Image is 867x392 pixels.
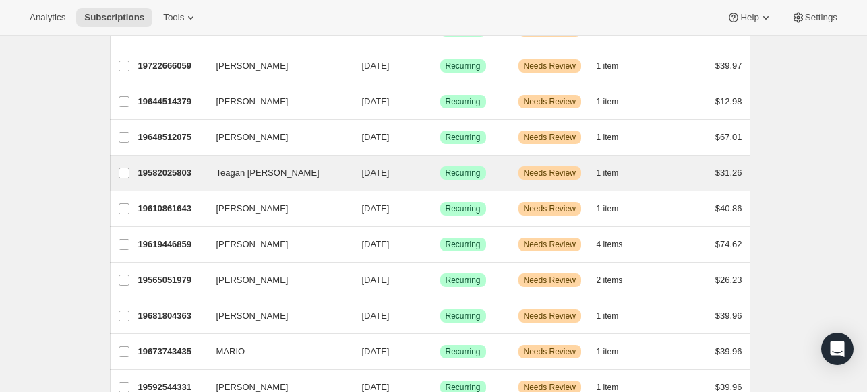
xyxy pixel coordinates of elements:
span: Needs Review [524,61,576,71]
span: Analytics [30,12,65,23]
span: Recurring [446,203,481,214]
div: 19648512075[PERSON_NAME][DATE]SuccessRecurringWarningNeeds Review1 item$67.01 [138,128,742,147]
button: 1 item [597,342,634,361]
button: 2 items [597,271,638,290]
p: 19673743435 [138,345,206,358]
span: Teagan [PERSON_NAME] [216,166,320,180]
button: [PERSON_NAME] [208,305,343,327]
div: 19619446859[PERSON_NAME][DATE]SuccessRecurringWarningNeeds Review4 items$74.62 [138,235,742,254]
span: Recurring [446,311,481,321]
button: 1 item [597,128,634,147]
span: Needs Review [524,311,576,321]
button: [PERSON_NAME] [208,127,343,148]
span: [DATE] [362,168,390,178]
span: 1 item [597,132,619,143]
p: 19582025803 [138,166,206,180]
button: Help [719,8,780,27]
span: Recurring [446,239,481,250]
span: 1 item [597,61,619,71]
span: $39.97 [715,61,742,71]
button: Analytics [22,8,73,27]
p: 19610861643 [138,202,206,216]
span: [DATE] [362,61,390,71]
span: $26.23 [715,275,742,285]
div: 19681804363[PERSON_NAME][DATE]SuccessRecurringWarningNeeds Review1 item$39.96 [138,306,742,325]
span: 2 items [597,275,623,286]
span: [DATE] [362,203,390,214]
span: Needs Review [524,132,576,143]
span: MARIO [216,345,245,358]
span: [PERSON_NAME] [216,309,289,323]
span: Recurring [446,96,481,107]
button: [PERSON_NAME] [208,269,343,291]
button: 1 item [597,57,634,75]
span: [DATE] [362,382,390,392]
p: 19565051979 [138,273,206,287]
button: Settings [783,8,845,27]
span: $39.96 [715,311,742,321]
button: Tools [155,8,206,27]
span: [DATE] [362,96,390,106]
span: 1 item [597,96,619,107]
p: 19722666059 [138,59,206,73]
span: Needs Review [524,239,576,250]
span: Recurring [446,168,481,178]
span: Recurring [446,275,481,286]
span: Recurring [446,61,481,71]
span: [PERSON_NAME] [216,95,289,108]
span: [PERSON_NAME] [216,238,289,251]
span: $12.98 [715,96,742,106]
div: 19565051979[PERSON_NAME][DATE]SuccessRecurringWarningNeeds Review2 items$26.23 [138,271,742,290]
button: [PERSON_NAME] [208,234,343,255]
span: Needs Review [524,96,576,107]
button: 1 item [597,306,634,325]
button: [PERSON_NAME] [208,198,343,220]
span: Tools [163,12,184,23]
span: 4 items [597,239,623,250]
button: 4 items [597,235,638,254]
span: Recurring [446,346,481,357]
span: Needs Review [524,203,576,214]
span: 1 item [597,203,619,214]
div: 19582025803Teagan [PERSON_NAME][DATE]SuccessRecurringWarningNeeds Review1 item$31.26 [138,164,742,183]
button: 1 item [597,92,634,111]
button: [PERSON_NAME] [208,91,343,112]
p: 19648512075 [138,131,206,144]
span: 1 item [597,168,619,178]
span: [DATE] [362,239,390,249]
button: 1 item [597,199,634,218]
span: [DATE] [362,311,390,321]
p: 19619446859 [138,238,206,251]
div: 19644514379[PERSON_NAME][DATE]SuccessRecurringWarningNeeds Review1 item$12.98 [138,92,742,111]
span: Needs Review [524,275,576,286]
span: Recurring [446,132,481,143]
span: [DATE] [362,275,390,285]
span: $67.01 [715,132,742,142]
span: [PERSON_NAME] [216,59,289,73]
span: 1 item [597,346,619,357]
button: Teagan [PERSON_NAME] [208,162,343,184]
p: 19644514379 [138,95,206,108]
span: [PERSON_NAME] [216,131,289,144]
button: Subscriptions [76,8,152,27]
span: [PERSON_NAME] [216,273,289,287]
button: [PERSON_NAME] [208,55,343,77]
span: $40.86 [715,203,742,214]
span: $74.62 [715,239,742,249]
div: 19610861643[PERSON_NAME][DATE]SuccessRecurringWarningNeeds Review1 item$40.86 [138,199,742,218]
span: Help [740,12,758,23]
button: 1 item [597,164,634,183]
span: Needs Review [524,168,576,178]
div: 19673743435MARIO[DATE]SuccessRecurringWarningNeeds Review1 item$39.96 [138,342,742,361]
p: 19681804363 [138,309,206,323]
span: 1 item [597,311,619,321]
span: [DATE] [362,346,390,356]
span: $39.96 [715,382,742,392]
span: [DATE] [362,132,390,142]
span: Needs Review [524,346,576,357]
span: $39.96 [715,346,742,356]
div: 19722666059[PERSON_NAME][DATE]SuccessRecurringWarningNeeds Review1 item$39.97 [138,57,742,75]
button: MARIO [208,341,343,362]
span: Subscriptions [84,12,144,23]
span: Settings [805,12,837,23]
